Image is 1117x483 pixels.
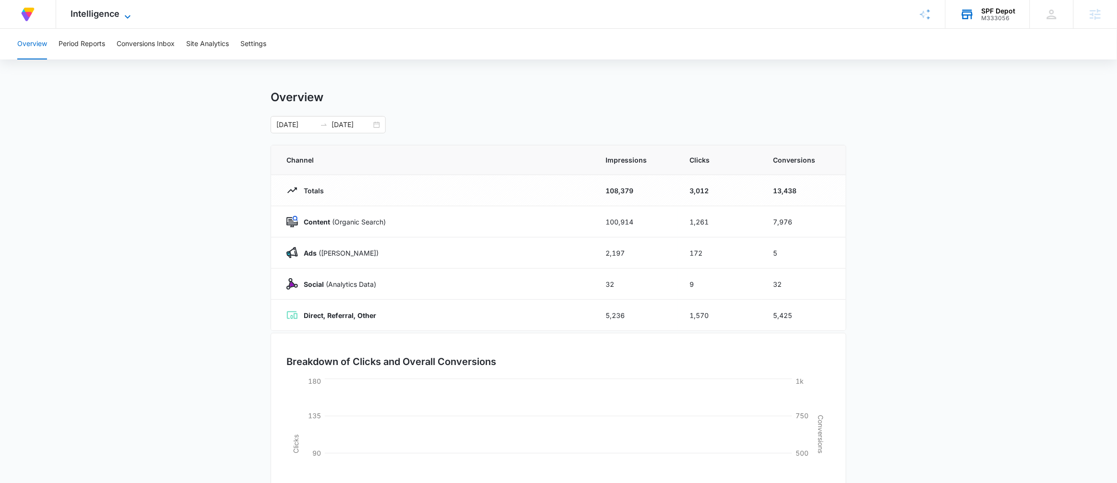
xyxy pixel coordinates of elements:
img: Content [286,216,298,227]
td: 3,012 [678,175,762,206]
span: Conversions [773,155,831,165]
tspan: 1k [796,377,804,385]
tspan: Clicks [292,435,300,453]
td: 2,197 [594,237,678,269]
button: Settings [240,29,266,59]
td: 172 [678,237,762,269]
p: (Organic Search) [298,217,386,227]
strong: Social [304,280,324,288]
div: account id [982,15,1016,22]
div: Keywords by Traffic [106,57,162,63]
input: Start date [276,119,316,130]
span: Clicks [689,155,750,165]
strong: Content [304,218,330,226]
td: 5 [762,237,846,269]
span: Channel [286,155,582,165]
tspan: 750 [796,412,809,420]
img: Volusion [19,6,36,23]
strong: Ads [304,249,317,257]
img: tab_domain_overview_orange.svg [26,56,34,63]
img: tab_keywords_by_traffic_grey.svg [95,56,103,63]
span: Intelligence [71,9,119,19]
td: 13,438 [762,175,846,206]
input: End date [332,119,371,130]
td: 32 [594,269,678,300]
td: 9 [678,269,762,300]
div: Domain: [DOMAIN_NAME] [25,25,106,33]
span: Impressions [606,155,666,165]
span: swap-right [320,121,328,129]
h3: Breakdown of Clicks and Overall Conversions [286,354,496,369]
button: Conversions Inbox [117,29,175,59]
img: logo_orange.svg [15,15,23,23]
td: 108,379 [594,175,678,206]
div: Domain Overview [36,57,86,63]
td: 7,976 [762,206,846,237]
div: account name [982,7,1016,15]
p: Totals [298,186,324,196]
button: Period Reports [59,29,105,59]
div: v 4.0.25 [27,15,47,23]
td: 5,236 [594,300,678,331]
p: (Analytics Data) [298,279,376,289]
button: Site Analytics [186,29,229,59]
tspan: 500 [796,449,809,457]
td: 32 [762,269,846,300]
tspan: Conversions [817,415,825,453]
h1: Overview [271,90,323,105]
tspan: 90 [312,449,321,457]
td: 1,261 [678,206,762,237]
p: ([PERSON_NAME]) [298,248,379,258]
button: Overview [17,29,47,59]
td: 100,914 [594,206,678,237]
strong: Direct, Referral, Other [304,311,376,319]
img: Social [286,278,298,290]
td: 5,425 [762,300,846,331]
tspan: 135 [308,412,321,420]
span: to [320,121,328,129]
td: 1,570 [678,300,762,331]
tspan: 180 [308,377,321,385]
img: website_grey.svg [15,25,23,33]
img: Ads [286,247,298,259]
